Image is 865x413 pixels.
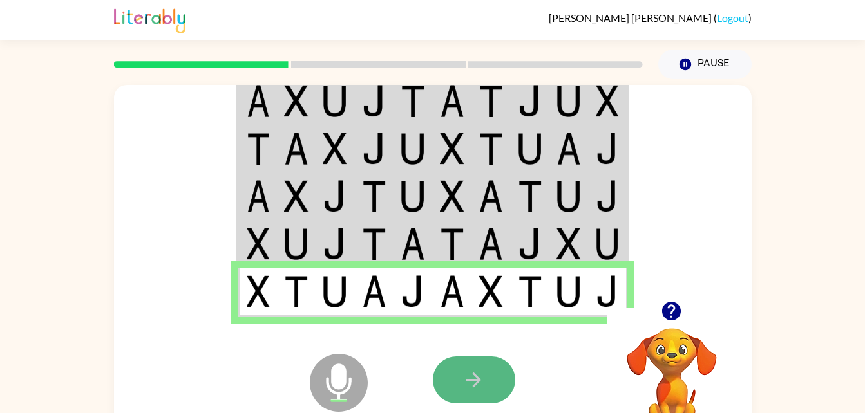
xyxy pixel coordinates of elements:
[518,228,542,260] img: j
[284,180,309,212] img: x
[479,275,503,307] img: x
[401,133,425,165] img: u
[362,275,386,307] img: a
[401,275,425,307] img: j
[440,85,464,117] img: a
[596,228,619,260] img: u
[440,180,464,212] img: x
[284,275,309,307] img: t
[362,85,386,117] img: j
[247,133,270,165] img: t
[323,133,347,165] img: x
[556,180,581,212] img: u
[596,180,619,212] img: j
[596,275,619,307] img: j
[284,133,309,165] img: a
[323,85,347,117] img: u
[556,228,581,260] img: x
[284,228,309,260] img: u
[596,133,619,165] img: j
[401,228,425,260] img: a
[556,275,581,307] img: u
[401,85,425,117] img: t
[556,133,581,165] img: a
[518,85,542,117] img: j
[440,275,464,307] img: a
[114,5,185,33] img: Literably
[247,85,270,117] img: a
[518,133,542,165] img: u
[247,275,270,307] img: x
[401,180,425,212] img: u
[518,275,542,307] img: t
[518,180,542,212] img: t
[658,50,752,79] button: Pause
[549,12,714,24] span: [PERSON_NAME] [PERSON_NAME]
[556,85,581,117] img: u
[549,12,752,24] div: ( )
[247,228,270,260] img: x
[717,12,748,24] a: Logout
[479,133,503,165] img: t
[479,180,503,212] img: a
[479,85,503,117] img: t
[323,275,347,307] img: u
[284,85,309,117] img: x
[247,180,270,212] img: a
[362,133,386,165] img: j
[440,228,464,260] img: t
[596,85,619,117] img: x
[362,228,386,260] img: t
[479,228,503,260] img: a
[323,228,347,260] img: j
[323,180,347,212] img: j
[362,180,386,212] img: t
[440,133,464,165] img: x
